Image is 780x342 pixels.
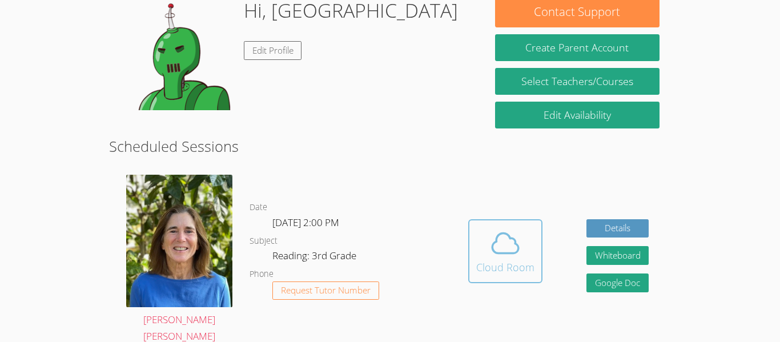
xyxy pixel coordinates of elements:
[250,200,267,215] dt: Date
[281,286,371,295] span: Request Tutor Number
[495,102,660,128] a: Edit Availability
[586,246,649,265] button: Whiteboard
[476,259,534,275] div: Cloud Room
[495,68,660,95] a: Select Teachers/Courses
[109,135,671,157] h2: Scheduled Sessions
[272,281,379,300] button: Request Tutor Number
[272,216,339,229] span: [DATE] 2:00 PM
[250,267,274,281] dt: Phone
[468,219,542,283] button: Cloud Room
[126,175,232,307] img: avatar.png
[495,34,660,61] button: Create Parent Account
[250,234,278,248] dt: Subject
[586,219,649,238] a: Details
[272,248,359,267] dd: Reading: 3rd Grade
[586,273,649,292] a: Google Doc
[244,41,302,60] a: Edit Profile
